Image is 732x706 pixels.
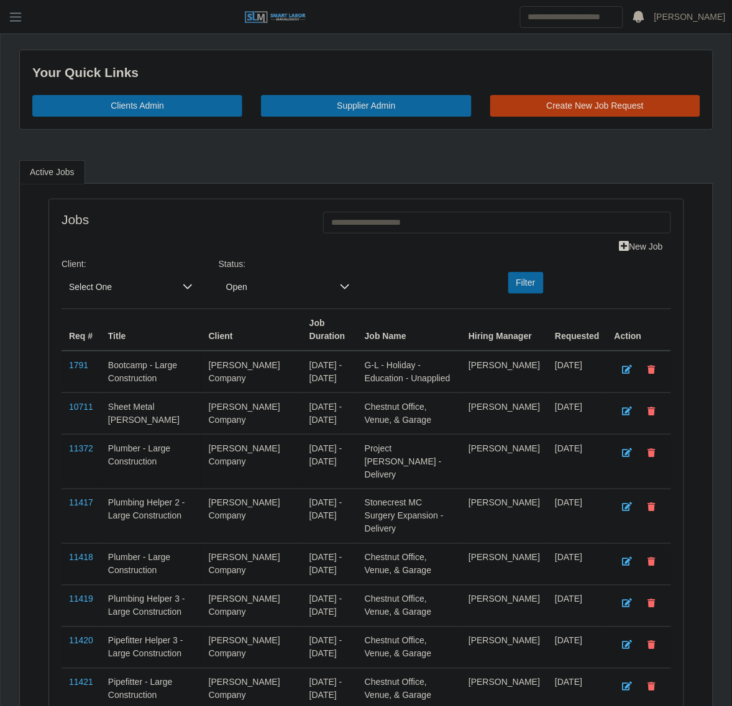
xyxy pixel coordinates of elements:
[62,276,175,299] span: Select One
[547,585,607,627] td: [DATE]
[547,351,607,393] td: [DATE]
[607,309,671,351] th: Action
[244,11,306,24] img: SLM Logo
[101,627,201,668] td: Pipefitter Helper 3 - Large Construction
[461,309,547,351] th: Hiring Manager
[357,351,461,393] td: G-L - Holiday - Education - Unapplied
[357,585,461,627] td: Chestnut Office, Venue, & Garage
[302,392,357,434] td: [DATE] - [DATE]
[101,309,201,351] th: Title
[201,434,302,489] td: [PERSON_NAME] Company
[62,212,304,227] h4: Jobs
[357,434,461,489] td: Project [PERSON_NAME] - Delivery
[69,553,93,563] a: 11418
[508,272,544,294] button: Filter
[302,543,357,585] td: [DATE] - [DATE]
[461,585,547,627] td: [PERSON_NAME]
[357,627,461,668] td: Chestnut Office, Venue, & Garage
[69,402,93,412] a: 10711
[219,276,332,299] span: Open
[201,627,302,668] td: [PERSON_NAME] Company
[490,95,700,117] a: Create New Job Request
[201,543,302,585] td: [PERSON_NAME] Company
[547,489,607,543] td: [DATE]
[357,309,461,351] th: Job Name
[302,585,357,627] td: [DATE] - [DATE]
[302,434,357,489] td: [DATE] - [DATE]
[69,443,93,453] a: 11372
[201,585,302,627] td: [PERSON_NAME] Company
[654,11,726,24] a: [PERSON_NAME]
[101,434,201,489] td: Plumber - Large Construction
[547,392,607,434] td: [DATE]
[357,392,461,434] td: Chestnut Office, Venue, & Garage
[32,95,242,117] a: Clients Admin
[69,636,93,646] a: 11420
[101,392,201,434] td: Sheet Metal [PERSON_NAME]
[219,258,246,271] label: Status:
[302,309,357,351] th: Job Duration
[101,585,201,627] td: Plumbing Helper 3 - Large Construction
[461,351,547,393] td: [PERSON_NAME]
[101,489,201,543] td: Plumbing Helper 2 - Large Construction
[611,236,671,258] a: New Job
[461,543,547,585] td: [PERSON_NAME]
[201,392,302,434] td: [PERSON_NAME] Company
[62,258,86,271] label: Client:
[547,543,607,585] td: [DATE]
[101,351,201,393] td: Bootcamp - Large Construction
[69,360,88,370] a: 1791
[302,627,357,668] td: [DATE] - [DATE]
[32,63,700,83] div: Your Quick Links
[520,6,623,28] input: Search
[461,489,547,543] td: [PERSON_NAME]
[357,489,461,543] td: Stonecrest MC Surgery Expansion - Delivery
[547,434,607,489] td: [DATE]
[69,677,93,687] a: 11421
[69,594,93,604] a: 11419
[101,543,201,585] td: Plumber - Large Construction
[69,498,93,508] a: 11417
[201,351,302,393] td: [PERSON_NAME] Company
[461,627,547,668] td: [PERSON_NAME]
[461,434,547,489] td: [PERSON_NAME]
[19,160,85,184] a: Active Jobs
[357,543,461,585] td: Chestnut Office, Venue, & Garage
[201,309,302,351] th: Client
[302,489,357,543] td: [DATE] - [DATE]
[201,489,302,543] td: [PERSON_NAME] Company
[261,95,471,117] a: Supplier Admin
[461,392,547,434] td: [PERSON_NAME]
[62,309,101,351] th: Req #
[547,627,607,668] td: [DATE]
[547,309,607,351] th: Requested
[302,351,357,393] td: [DATE] - [DATE]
